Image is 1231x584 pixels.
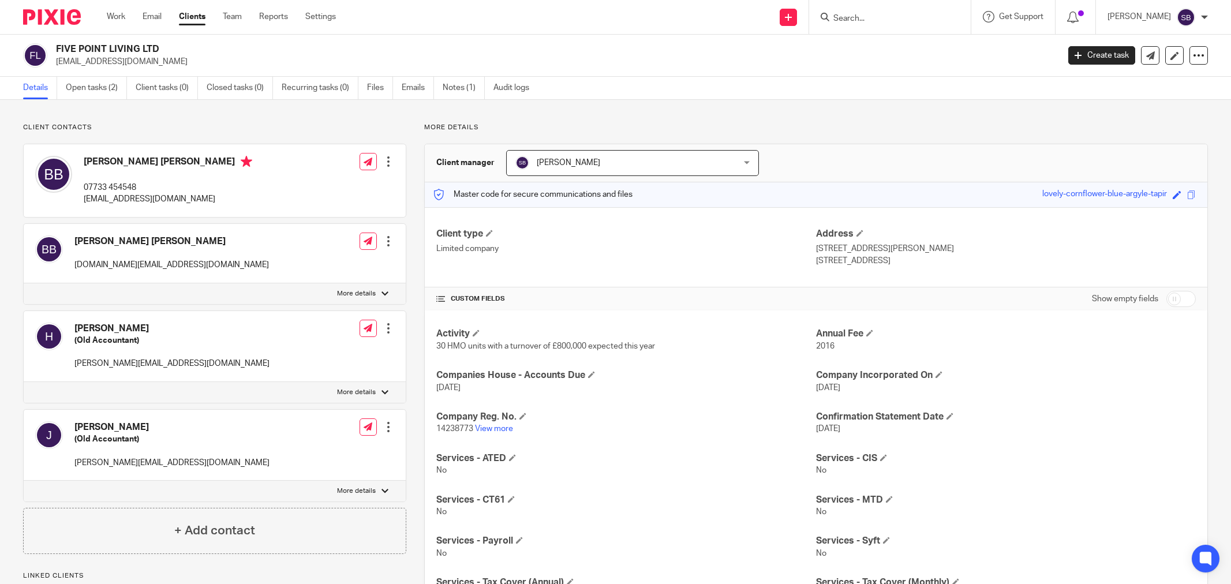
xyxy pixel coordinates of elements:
img: svg%3E [35,156,72,193]
p: [EMAIL_ADDRESS][DOMAIN_NAME] [56,56,1051,68]
span: No [436,508,447,516]
span: No [436,549,447,557]
h4: [PERSON_NAME] [74,421,270,433]
h4: Activity [436,328,816,340]
span: 14238773 [436,425,473,433]
h4: Services - MTD [816,494,1196,506]
p: More details [424,123,1208,132]
i: Primary [241,156,252,167]
span: 30 HMO units with a turnover of £800,000 expected this year [436,342,655,350]
a: Recurring tasks (0) [282,77,358,99]
h4: Companies House - Accounts Due [436,369,816,381]
img: svg%3E [35,421,63,449]
img: svg%3E [35,235,63,263]
p: [DOMAIN_NAME][EMAIL_ADDRESS][DOMAIN_NAME] [74,259,269,271]
input: Search [832,14,936,24]
a: Closed tasks (0) [207,77,273,99]
a: Team [223,11,242,23]
h5: (Old Accountant) [74,433,270,445]
span: No [816,549,826,557]
img: svg%3E [1177,8,1195,27]
p: Limited company [436,243,816,254]
h4: Services - CIS [816,452,1196,465]
p: [EMAIL_ADDRESS][DOMAIN_NAME] [84,193,252,205]
div: lovely-cornflower-blue-argyle-tapir [1042,188,1167,201]
h4: CUSTOM FIELDS [436,294,816,304]
h2: FIVE POINT LIVING LTD [56,43,852,55]
h4: Company Reg. No. [436,411,816,423]
img: svg%3E [23,43,47,68]
label: Show empty fields [1092,293,1158,305]
h3: Client manager [436,157,495,169]
span: [DATE] [816,384,840,392]
span: 2016 [816,342,835,350]
a: Settings [305,11,336,23]
span: No [816,466,826,474]
a: Clients [179,11,205,23]
a: Reports [259,11,288,23]
h4: Services - Payroll [436,535,816,547]
img: svg%3E [515,156,529,170]
p: [PERSON_NAME][EMAIL_ADDRESS][DOMAIN_NAME] [74,358,270,369]
a: View more [475,425,513,433]
p: Linked clients [23,571,406,581]
p: [STREET_ADDRESS] [816,255,1196,267]
h4: Services - CT61 [436,494,816,506]
h4: Services - Syft [816,535,1196,547]
img: svg%3E [35,323,63,350]
h4: Confirmation Statement Date [816,411,1196,423]
span: No [816,508,826,516]
span: [DATE] [816,425,840,433]
h4: [PERSON_NAME] [74,323,270,335]
a: Emails [402,77,434,99]
a: Client tasks (0) [136,77,198,99]
a: Email [143,11,162,23]
h4: Annual Fee [816,328,1196,340]
h4: [PERSON_NAME] [PERSON_NAME] [74,235,269,248]
a: Audit logs [493,77,538,99]
span: [PERSON_NAME] [537,159,600,167]
a: Create task [1068,46,1135,65]
h4: Client type [436,228,816,240]
p: Client contacts [23,123,406,132]
a: Details [23,77,57,99]
p: More details [337,388,376,397]
a: Work [107,11,125,23]
p: [PERSON_NAME] [1107,11,1171,23]
p: [STREET_ADDRESS][PERSON_NAME] [816,243,1196,254]
p: [PERSON_NAME][EMAIL_ADDRESS][DOMAIN_NAME] [74,457,270,469]
p: 07733 454548 [84,182,252,193]
img: Pixie [23,9,81,25]
p: More details [337,486,376,496]
span: Get Support [999,13,1043,21]
h5: (Old Accountant) [74,335,270,346]
a: Open tasks (2) [66,77,127,99]
a: Notes (1) [443,77,485,99]
span: No [436,466,447,474]
h4: Company Incorporated On [816,369,1196,381]
h4: + Add contact [174,522,255,540]
p: Master code for secure communications and files [433,189,633,200]
h4: [PERSON_NAME] [PERSON_NAME] [84,156,252,170]
h4: Address [816,228,1196,240]
h4: Services - ATED [436,452,816,465]
p: More details [337,289,376,298]
a: Files [367,77,393,99]
span: [DATE] [436,384,461,392]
